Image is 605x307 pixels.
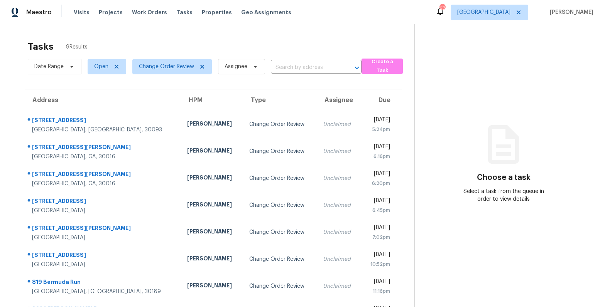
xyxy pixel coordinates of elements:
[32,153,175,161] div: [GEOGRAPHIC_DATA], GA, 30016
[32,170,175,180] div: [STREET_ADDRESS][PERSON_NAME]
[367,170,390,180] div: [DATE]
[243,89,317,111] th: Type
[367,116,390,126] div: [DATE]
[367,197,390,206] div: [DATE]
[459,188,548,203] div: Select a task from the queue in order to view details
[187,120,237,129] div: [PERSON_NAME]
[187,201,237,210] div: [PERSON_NAME]
[32,207,175,215] div: [GEOGRAPHIC_DATA]
[187,147,237,156] div: [PERSON_NAME]
[249,121,311,128] div: Change Order Review
[32,278,175,288] div: 819 Bermuda Run
[249,282,311,290] div: Change Order Review
[477,174,531,181] h3: Choose a task
[367,287,390,295] div: 11:16pm
[32,143,175,153] div: [STREET_ADDRESS][PERSON_NAME]
[74,8,90,16] span: Visits
[271,62,340,74] input: Search by address
[241,8,291,16] span: Geo Assignments
[32,288,175,295] div: [GEOGRAPHIC_DATA], [GEOGRAPHIC_DATA], 30189
[187,174,237,183] div: [PERSON_NAME]
[323,201,354,209] div: Unclaimed
[367,143,390,153] div: [DATE]
[323,174,354,182] div: Unclaimed
[225,63,247,70] span: Assignee
[360,89,402,111] th: Due
[32,251,175,261] div: [STREET_ADDRESS]
[457,8,510,16] span: [GEOGRAPHIC_DATA]
[32,224,175,234] div: [STREET_ADDRESS][PERSON_NAME]
[249,201,311,209] div: Change Order Review
[367,126,390,133] div: 5:24pm
[249,174,311,182] div: Change Order Review
[323,228,354,236] div: Unclaimed
[367,206,390,214] div: 6:45pm
[26,8,52,16] span: Maestro
[32,126,175,134] div: [GEOGRAPHIC_DATA], [GEOGRAPHIC_DATA], 30093
[367,233,390,241] div: 7:02pm
[99,8,123,16] span: Projects
[32,234,175,242] div: [GEOGRAPHIC_DATA]
[317,89,360,111] th: Assignee
[132,8,167,16] span: Work Orders
[139,63,194,70] span: Change Order Review
[323,121,354,128] div: Unclaimed
[367,278,390,287] div: [DATE]
[187,282,237,291] div: [PERSON_NAME]
[547,8,593,16] span: [PERSON_NAME]
[323,282,354,290] div: Unclaimed
[439,5,445,12] div: 67
[32,180,175,188] div: [GEOGRAPHIC_DATA], GA, 30016
[362,59,403,74] button: Create a Task
[34,63,64,70] span: Date Range
[94,63,108,70] span: Open
[249,228,311,236] div: Change Order Review
[25,89,181,111] th: Address
[32,197,175,207] div: [STREET_ADDRESS]
[66,43,88,51] span: 9 Results
[32,261,175,268] div: [GEOGRAPHIC_DATA]
[249,148,311,155] div: Change Order Review
[249,255,311,263] div: Change Order Review
[367,224,390,233] div: [DATE]
[28,43,54,50] h2: Tasks
[367,180,390,187] div: 6:20pm
[181,89,243,111] th: HPM
[365,57,399,75] span: Create a Task
[187,228,237,237] div: [PERSON_NAME]
[323,255,354,263] div: Unclaimed
[367,251,390,260] div: [DATE]
[367,260,390,268] div: 10:52pm
[176,10,193,15] span: Tasks
[352,62,362,73] button: Open
[202,8,232,16] span: Properties
[367,153,390,160] div: 6:16pm
[32,116,175,126] div: [STREET_ADDRESS]
[187,255,237,264] div: [PERSON_NAME]
[323,148,354,155] div: Unclaimed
